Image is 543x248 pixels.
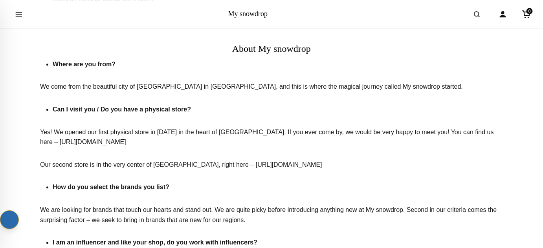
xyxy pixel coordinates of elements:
[526,8,533,14] span: 0
[7,215,11,224] svg: Up Arrow
[40,82,503,92] p: We come from the beautiful city of [GEOGRAPHIC_DATA] in [GEOGRAPHIC_DATA], and this is where the ...
[53,184,169,190] strong: How do you select the brands you list?
[40,160,503,170] p: Our second store is in the very center of [GEOGRAPHIC_DATA], right here – [URL][DOMAIN_NAME]
[40,43,503,55] h3: About My snowdrop
[53,239,257,246] strong: I am an influencer and like your shop, do you work with influencers?
[518,5,535,23] a: Cart
[53,106,191,113] strong: Can I visit you / Do you have a physical store?
[53,61,116,67] strong: Where are you from?
[494,5,512,23] a: Account
[40,205,503,225] p: We are looking for brands that touch our hearts and stand out. We are quite picky before introduc...
[8,3,30,25] button: Open menu
[228,10,268,18] a: My snowdrop
[466,3,488,25] button: Open search
[40,127,503,147] p: Yes! We opened our first physical store in [DATE] in the heart of [GEOGRAPHIC_DATA]. If you ever ...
